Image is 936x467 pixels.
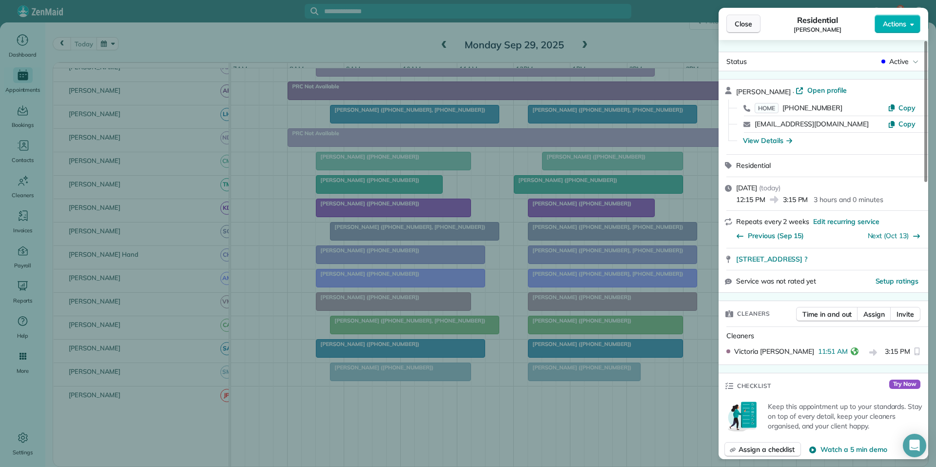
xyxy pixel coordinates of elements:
span: Copy [898,103,916,112]
span: Time in and out [802,309,852,319]
span: Close [735,19,752,29]
span: Try Now [889,380,920,389]
button: Assign [857,307,891,322]
a: HOME[PHONE_NUMBER] [755,103,842,113]
span: Invite [897,309,914,319]
span: 11:51 AM [818,346,848,359]
span: Edit recurring service [813,217,879,226]
span: Residential [736,161,771,170]
div: Open Intercom Messenger [903,434,926,457]
span: Watch a 5 min demo [820,445,887,454]
span: [STREET_ADDRESS] ? [736,254,807,264]
p: 3 hours and 0 minutes [814,195,883,204]
span: HOME [755,103,779,113]
button: Close [726,15,760,33]
a: [EMAIL_ADDRESS][DOMAIN_NAME] [755,120,869,128]
button: Copy [888,119,916,129]
button: Time in and out [796,307,858,322]
span: Active [889,57,909,66]
a: [STREET_ADDRESS] ? [736,254,922,264]
span: · [791,88,796,96]
button: Watch a 5 min demo [809,445,887,454]
span: Open profile [807,85,847,95]
span: [PERSON_NAME] [794,26,841,34]
span: Service was not rated yet [736,276,816,286]
button: Copy [888,103,916,113]
span: Assign [863,309,885,319]
button: Invite [890,307,920,322]
span: ( today ) [759,183,780,192]
span: Assign a checklist [739,445,795,454]
span: Actions [883,19,906,29]
span: Status [726,57,747,66]
span: Residential [797,14,838,26]
span: [DATE] [736,183,757,192]
span: Previous (Sep 15) [748,231,804,241]
span: 3:15 PM [885,346,910,359]
a: Next (Oct 13) [868,231,909,240]
p: Keep this appointment up to your standards. Stay on top of every detail, keep your cleaners organ... [768,402,922,431]
button: Next (Oct 13) [868,231,921,241]
span: Cleaners [726,331,754,340]
span: [PHONE_NUMBER] [782,103,842,112]
span: Repeats every 2 weeks [736,217,809,226]
span: Copy [898,120,916,128]
span: 3:15 PM [783,195,808,204]
span: Checklist [737,381,771,391]
a: Open profile [796,85,847,95]
span: 12:15 PM [736,195,765,204]
span: Victoria [PERSON_NAME] [734,346,814,356]
button: Assign a checklist [724,442,801,457]
button: Previous (Sep 15) [736,231,804,241]
span: Cleaners [737,309,770,319]
span: Setup ratings [876,277,919,285]
button: Setup ratings [876,276,919,286]
button: View Details [743,136,792,145]
span: [PERSON_NAME] [736,87,791,96]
